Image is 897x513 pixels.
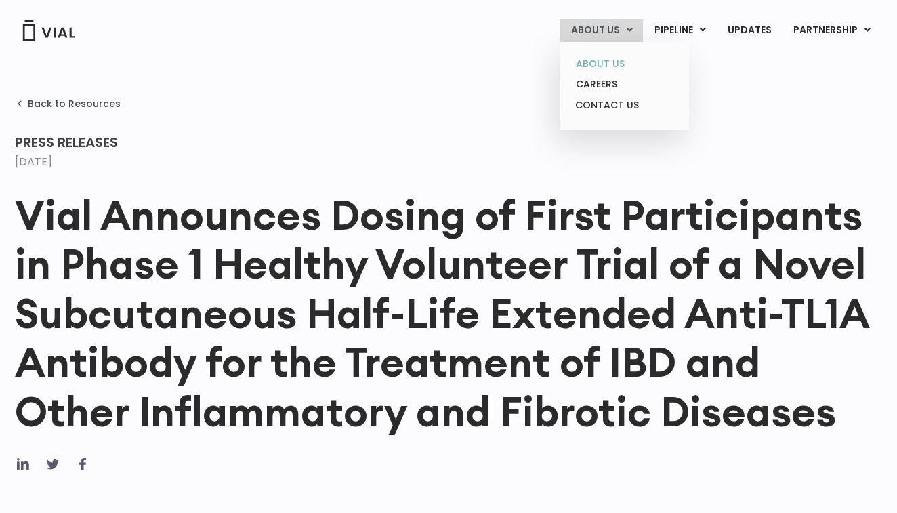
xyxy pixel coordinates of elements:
[560,19,643,42] a: ABOUT USMenu Toggle
[75,456,91,472] div: Share on facebook
[717,19,782,42] a: UPDATES
[15,456,31,472] div: Share on linkedin
[644,19,716,42] a: PIPELINEMenu Toggle
[565,95,684,117] a: CONTACT US
[15,154,52,169] time: [DATE]
[783,19,881,42] a: PARTNERSHIPMenu Toggle
[28,98,121,109] span: Back to Resources
[15,190,882,436] h1: Vial Announces Dosing of First Participants in Phase 1 Healthy Volunteer Trial of a Novel Subcuta...
[45,456,61,472] div: Share on twitter
[15,133,118,152] span: Press Releases
[565,74,684,95] a: CAREERS
[22,20,76,41] img: Vial Logo
[565,54,684,75] a: ABOUT US
[15,98,121,109] a: Back to Resources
